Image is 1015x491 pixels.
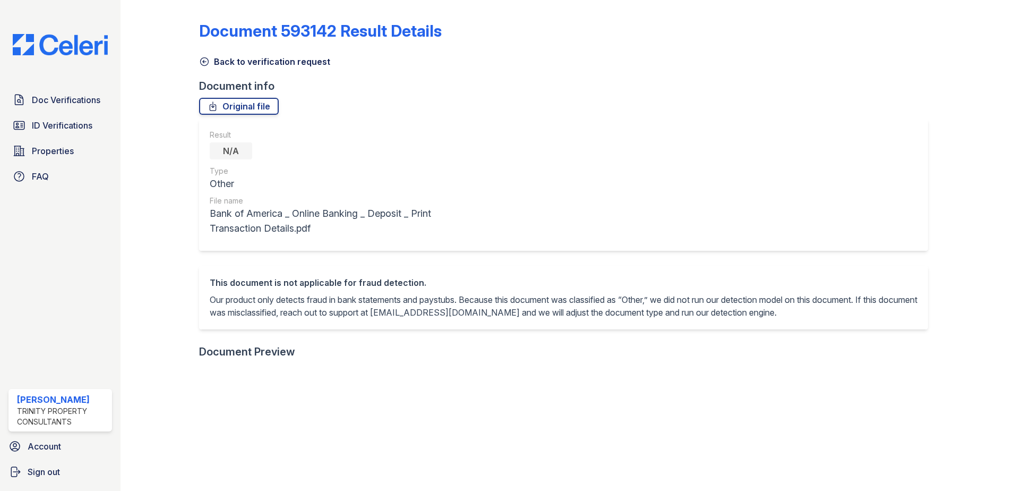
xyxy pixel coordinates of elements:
[4,34,116,55] img: CE_Logo_Blue-a8612792a0a2168367f1c8372b55b34899dd931a85d93a1a3d3e32e68fde9ad4.png
[32,145,74,157] span: Properties
[8,140,112,162] a: Properties
[8,166,112,187] a: FAQ
[199,21,442,40] a: Document 593142 Result Details
[4,461,116,482] a: Sign out
[199,344,295,359] div: Document Preview
[210,130,481,140] div: Result
[4,436,116,457] a: Account
[210,142,252,159] div: N/A
[199,55,330,68] a: Back to verification request
[210,276,917,289] div: This document is not applicable for fraud detection.
[8,89,112,111] a: Doc Verifications
[210,293,917,319] p: Our product only detects fraud in bank statements and paystubs. Because this document was classif...
[17,393,108,406] div: [PERSON_NAME]
[8,115,112,136] a: ID Verifications
[32,170,49,183] span: FAQ
[210,196,481,206] div: File name
[199,98,279,115] a: Original file
[17,406,108,427] div: Trinity Property Consultants
[210,176,481,191] div: Other
[210,166,481,176] div: Type
[32,119,92,132] span: ID Verifications
[28,465,60,478] span: Sign out
[210,206,481,236] div: Bank of America _ Online Banking _ Deposit _ Print Transaction Details.pdf
[28,440,61,453] span: Account
[32,94,100,106] span: Doc Verifications
[199,79,936,94] div: Document info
